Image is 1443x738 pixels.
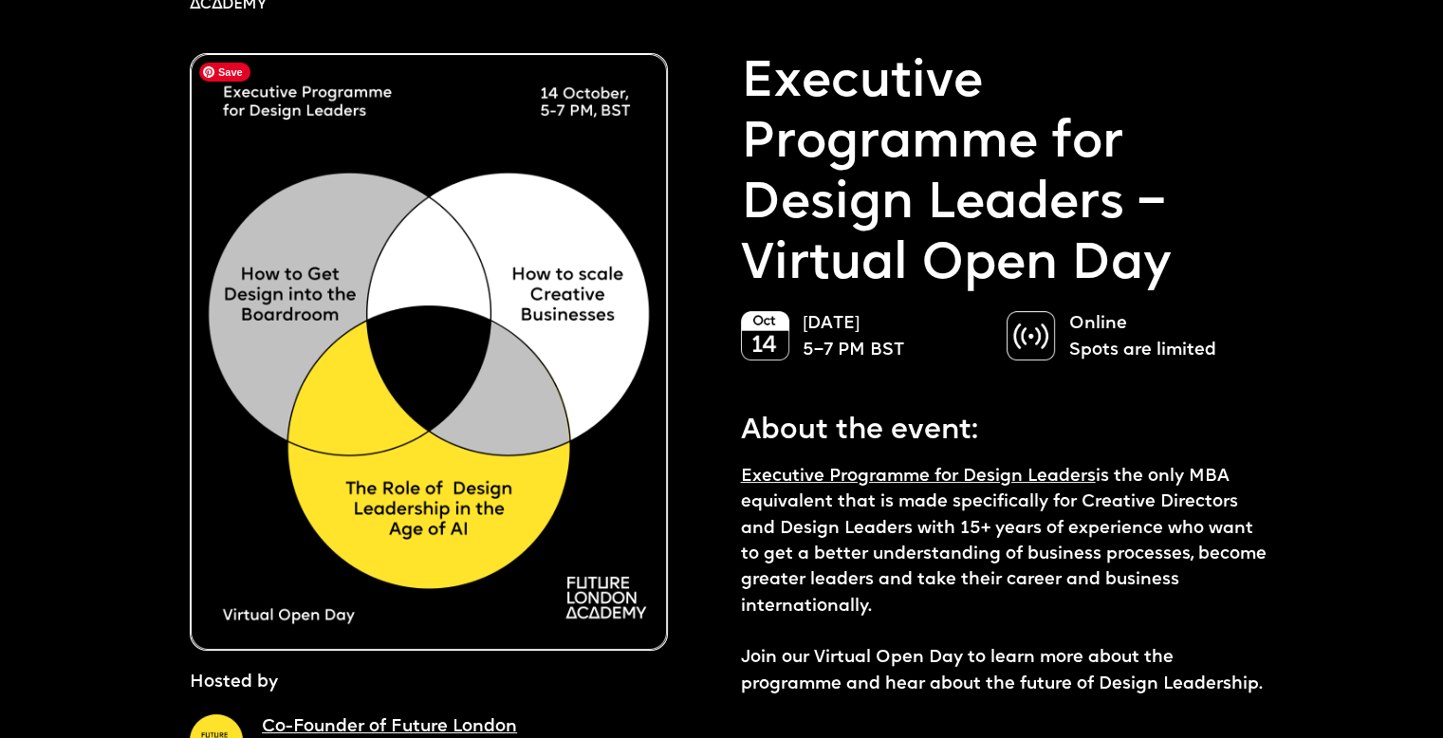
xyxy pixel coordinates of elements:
p: [DATE] 5–7 PM BST [803,311,988,363]
p: is the only MBA equivalent that is made specifically for Creative Directors and Design Leaders wi... [741,464,1273,697]
p: About the event: [741,399,1273,453]
a: Executive Programme for Design Leaders [741,468,1096,486]
span: Save [199,63,250,82]
p: Hosted by [190,670,278,695]
p: Online Spots are limited [1068,311,1253,363]
p: Executive Programme for Design Leaders – Virtual Open Day [741,53,1273,296]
